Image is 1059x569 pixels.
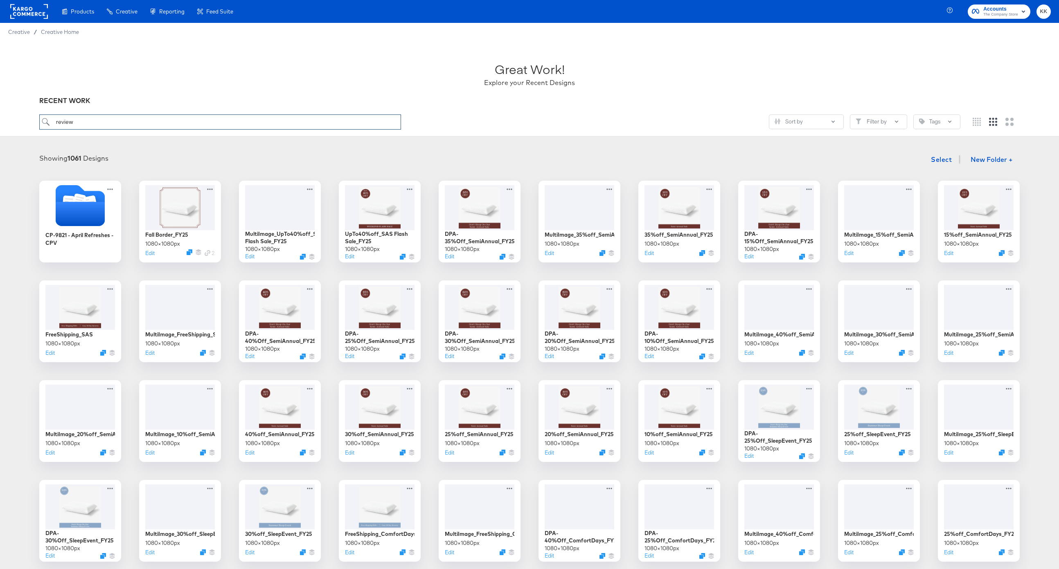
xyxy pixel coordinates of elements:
[899,549,905,555] button: Duplicate
[445,530,514,538] div: MultiImage_FreeShipping_ComfortDays_FY25
[339,280,421,362] div: DPA-25%Off_SemiAnnual_FY251080×1080pxEditDuplicate
[799,350,805,356] button: Duplicate
[744,530,814,538] div: MultiImage_40%off_ComfortDays_FY25
[400,450,406,455] button: Duplicate
[644,231,713,239] div: 35%off_SemiAnnual_FY25
[345,330,415,345] div: DPA-25%Off_SemiAnnual_FY25
[245,439,280,447] div: 1080 × 1080 px
[400,354,406,359] svg: Duplicate
[844,549,854,556] button: Edit
[944,539,979,547] div: 1080 × 1080 px
[68,154,81,162] strong: 1061
[838,380,920,462] div: 25%off_SleepEvent_FY251080×1080pxEditDuplicate
[744,340,779,347] div: 1080 × 1080 px
[45,430,115,438] div: MultiImage_20%off_SemiAnnual_FY25
[239,480,321,562] div: 30%off_SleepEvent_FY251080×1080pxEditDuplicate
[339,480,421,562] div: FreeShipping_ComfortDays1080×1080pxEditDuplicate
[699,553,705,559] svg: Duplicate
[445,539,480,547] div: 1080 × 1080 px
[245,430,315,438] div: 40%off_SemiAnnual_FY25
[445,245,480,253] div: 1080 × 1080 px
[989,118,997,126] svg: Medium grid
[944,349,953,357] button: Edit
[245,352,255,360] button: Edit
[30,29,41,35] span: /
[856,119,861,124] svg: Filter
[39,154,108,163] div: Showing Designs
[139,280,221,362] div: MultiImage_FreeShipping_SAS_FY251080×1080pxEditDuplicate
[145,340,180,347] div: 1080 × 1080 px
[919,119,925,124] svg: Tag
[744,452,754,460] button: Edit
[944,449,953,457] button: Edit
[844,349,854,357] button: Edit
[738,280,820,362] div: MultiImage_40%off_SemiAnnual_FY251080×1080pxEditDuplicate
[599,354,605,359] button: Duplicate
[200,450,206,455] button: Duplicate
[100,553,106,559] button: Duplicate
[200,350,206,356] button: Duplicate
[41,29,79,35] span: Creative Home
[159,8,185,15] span: Reporting
[45,340,80,347] div: 1080 × 1080 px
[71,8,94,15] span: Products
[944,430,1014,438] div: MultiImage_25%off_SleepEvent_FY25
[844,530,914,538] div: MultiImage_25%off_ComfortDays_FY25
[844,340,879,347] div: 1080 × 1080 px
[944,340,979,347] div: 1080 × 1080 px
[345,439,380,447] div: 1080 × 1080 px
[844,430,911,438] div: 25%off_SleepEvent_FY25
[699,250,705,256] svg: Duplicate
[744,349,754,357] button: Edit
[844,249,854,257] button: Edit
[744,230,814,245] div: DPA-15%Off_SemiAnnual_FY25
[744,445,779,453] div: 1080 × 1080 px
[45,449,55,457] button: Edit
[439,480,520,562] div: MultiImage_FreeShipping_ComfortDays_FY251080×1080pxEditDuplicate
[245,539,280,547] div: 1080 × 1080 px
[931,154,952,165] span: Select
[145,249,155,257] button: Edit
[599,553,605,559] button: Duplicate
[245,530,312,538] div: 30%off_SleepEvent_FY25
[899,450,905,455] button: Duplicate
[938,181,1020,262] div: 15%off_SemiAnnual_FY251080×1080pxEditDuplicate
[899,350,905,356] button: Duplicate
[139,380,221,462] div: MultiImage_10%off_SemiAnnual_FY251080×1080pxEditDuplicate
[39,96,1020,105] div: RECENT WORK
[100,450,106,455] button: Duplicate
[599,250,605,256] svg: Duplicate
[139,181,221,262] div: Fall Border_FY251080×1080pxEditDuplicateLink 2
[300,549,306,555] svg: Duplicate
[345,230,415,245] div: UpTo40%off_SAS Flash Sale_FY25
[145,549,155,556] button: Edit
[983,5,1018,13] span: Accounts
[200,549,206,555] svg: Duplicate
[187,249,192,255] button: Duplicate
[45,544,80,552] div: 1080 × 1080 px
[1005,118,1014,126] svg: Large grid
[245,549,255,556] button: Edit
[545,249,554,257] button: Edit
[484,78,575,87] div: Explore your Recent Designs
[999,350,1005,356] svg: Duplicate
[844,231,914,239] div: MultiImage_15%off_SemiAnnual_FY25
[838,480,920,562] div: MultiImage_25%off_ComfortDays_FY251080×1080pxEditDuplicate
[644,249,654,257] button: Edit
[799,549,805,555] svg: Duplicate
[345,549,354,556] button: Edit
[339,380,421,462] div: 30%off_SemiAnnual_FY251080×1080pxEditDuplicate
[999,549,1005,555] button: Duplicate
[944,331,1014,338] div: MultiImage_25%off_SemiAnnual_FY25
[345,430,414,438] div: 30%off_SemiAnnual_FY25
[539,280,620,362] div: DPA-20%Off_SemiAnnual_FY251080×1080pxEditDuplicate
[638,480,720,562] div: DPA-25%Off_ComfortDays_FY251080×1080pxEditDuplicate
[744,549,754,556] button: Edit
[944,249,953,257] button: Edit
[545,231,614,239] div: MultiImage_35%off_SemiAnnual_FY25
[844,439,879,447] div: 1080 × 1080 px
